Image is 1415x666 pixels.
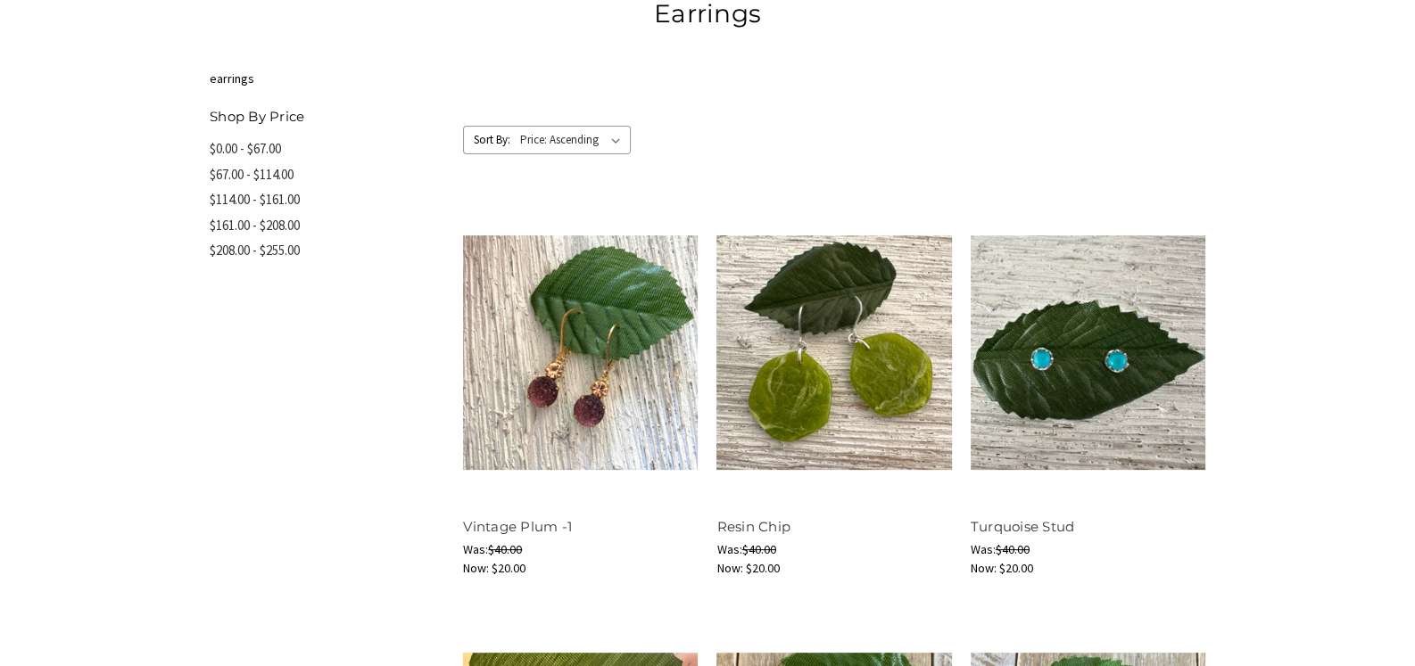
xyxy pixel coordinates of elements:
label: Sort By: [464,127,510,153]
span: $20.00 [745,560,779,576]
a: Resin Chip [716,518,790,535]
h5: Shop By Price [210,107,444,127]
p: earrings [210,70,1205,88]
a: $67.00 - $114.00 [210,162,444,188]
a: $114.00 - $161.00 [210,187,444,213]
span: $40.00 [488,541,522,557]
img: Turquoise Stud [971,235,1205,470]
a: Vintage Plum -1 [463,198,698,507]
a: $208.00 - $255.00 [210,238,444,264]
span: $40.00 [741,541,775,557]
div: Was: [463,540,698,559]
div: Was: [716,540,951,559]
img: Resin Chip [716,235,951,470]
a: Vintage Plum -1 [463,518,572,535]
a: $0.00 - $67.00 [210,136,444,162]
span: Now: [971,560,997,576]
span: $40.00 [996,541,1030,557]
span: $20.00 [999,560,1033,576]
a: Turquoise Stud [971,198,1205,507]
img: Vintage Plum -1 [463,235,698,470]
div: Was: [971,540,1205,559]
a: Resin Chip [716,198,951,507]
span: Now: [716,560,742,576]
a: $161.00 - $208.00 [210,213,444,239]
span: Now: [463,560,489,576]
a: Turquoise Stud [971,518,1075,535]
span: $20.00 [492,560,525,576]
